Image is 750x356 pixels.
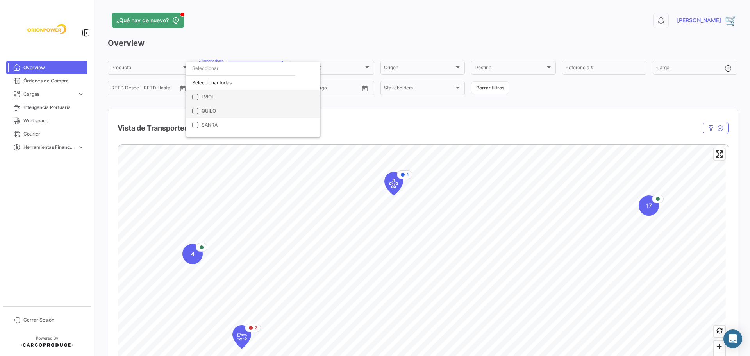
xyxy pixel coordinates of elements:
[202,94,214,100] span: LVIOL
[723,329,742,348] div: Abrir Intercom Messenger
[186,61,295,75] input: dropdown search
[202,108,216,114] span: QUILO
[202,122,218,128] span: SANRA
[186,76,320,90] div: Seleccionar todas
